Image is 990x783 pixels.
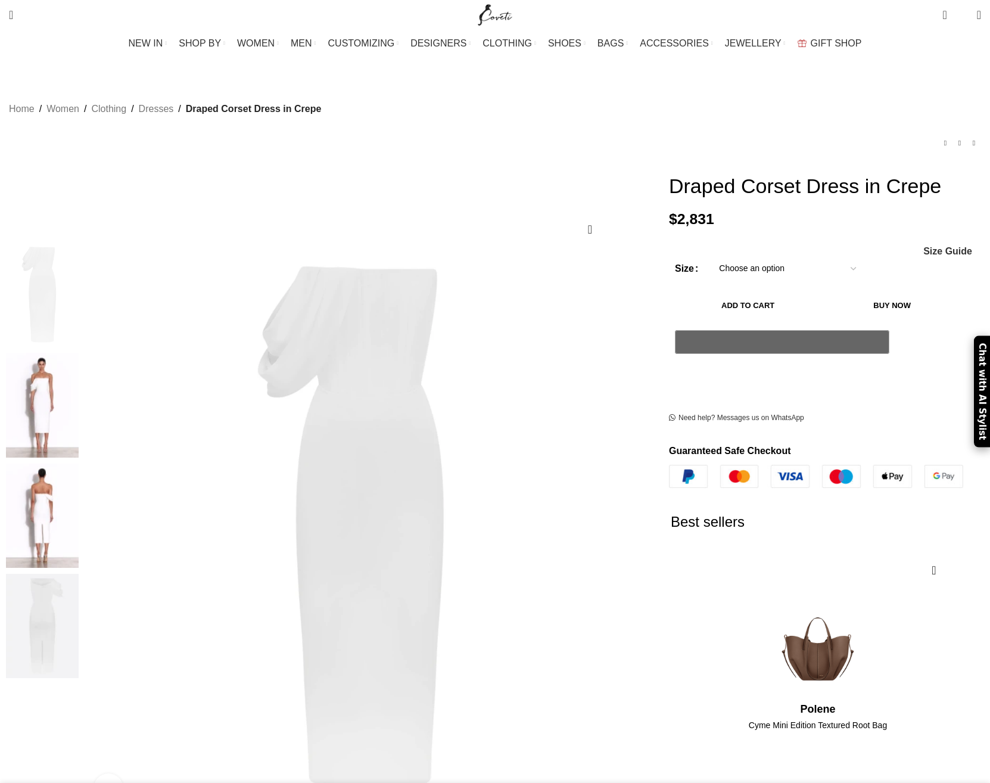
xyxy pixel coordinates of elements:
span: $ [669,211,677,227]
a: WOMEN [237,32,279,55]
span: 0 [944,6,952,15]
span: 0 [958,12,967,21]
span: ACCESSORIES [640,38,709,49]
a: 0 [936,3,952,27]
span: MEN [291,38,312,49]
span: JEWELLERY [725,38,782,49]
span: NEW IN [129,38,163,49]
strong: Guaranteed Safe Checkout [669,446,791,456]
a: NEW IN [129,32,167,55]
h4: Cyme Mini Edition Textured Root Bag [671,720,965,732]
a: SHOES [548,32,586,55]
a: Next product [967,136,981,150]
span: WOMEN [237,38,275,49]
img: GiftBag [798,39,807,47]
span: CUSTOMIZING [328,38,395,49]
span: GIFT SHOP [811,38,862,49]
img: Polene-73.png [671,556,965,699]
a: CUSTOMIZING [328,32,399,55]
div: Main navigation [3,32,987,55]
span: Draped Corset Dress in Crepe [186,101,322,117]
a: Polene Cyme Mini Edition Textured Root Bag $730.00 [671,699,965,748]
img: Draped Corset Dress in Crepe - Image 4 [6,574,79,678]
span: SHOES [548,38,581,49]
a: Previous product [938,136,952,150]
img: Draped Corset Dress in Crepe [6,243,79,347]
span: CLOTHING [482,38,532,49]
h2: Best sellers [671,488,965,556]
label: Size [675,261,698,276]
img: Alex Perry dress [6,353,79,457]
a: Need help? Messages us on WhatsApp [669,414,804,423]
button: Add to cart [675,293,821,318]
a: Home [9,101,35,117]
span: SHOP BY [179,38,221,49]
iframe: 빠른 보안 결제 프레임 [673,361,892,389]
h4: Polene [671,702,965,717]
img: guaranteed-safe-checkout-bordered.j [669,465,963,489]
a: ACCESSORIES [640,32,713,55]
a: Search [3,3,19,27]
a: Clothing [91,101,126,117]
a: DESIGNERS [410,32,471,55]
a: Site logo [475,9,515,19]
a: SHOP BY [179,32,225,55]
span: $730.00 [802,736,833,746]
nav: Breadcrumb [9,101,321,117]
bdi: 2,831 [669,211,714,227]
span: DESIGNERS [410,38,466,49]
a: Women [46,101,79,117]
a: MEN [291,32,316,55]
a: BAGS [597,32,628,55]
a: Size Guide [923,247,972,256]
button: Pay with GPay [675,330,889,354]
button: Buy now [827,293,957,318]
h1: Draped Corset Dress in Crepe [669,174,981,198]
span: BAGS [597,38,624,49]
img: alex perry dresses [6,464,79,568]
a: Dresses [139,101,174,117]
a: GIFT SHOP [798,32,862,55]
a: CLOTHING [482,32,536,55]
div: My Wishlist [956,3,968,27]
div: 1 / 2 [671,556,965,748]
a: JEWELLERY [725,32,786,55]
a: Quick view [927,563,942,577]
